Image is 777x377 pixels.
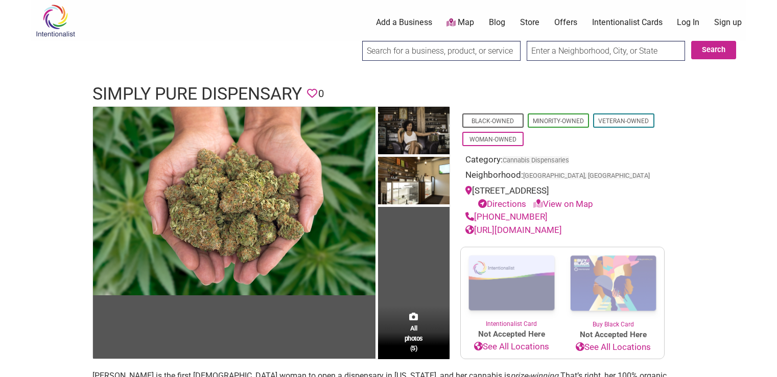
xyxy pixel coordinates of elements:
[562,247,664,329] a: Buy Black Card
[461,328,562,340] span: Not Accepted Here
[533,199,593,209] a: View on Map
[562,341,664,354] a: See All Locations
[503,156,569,164] a: Cannabis Dispensaries
[465,153,660,169] div: Category:
[554,17,577,28] a: Offers
[318,86,324,102] span: 0
[465,225,562,235] a: [URL][DOMAIN_NAME]
[307,86,317,102] span: You must be logged in to save favorites.
[31,4,80,37] img: Intentionalist
[562,247,664,320] img: Buy Black Card
[562,329,664,341] span: Not Accepted Here
[478,199,526,209] a: Directions
[446,17,474,29] a: Map
[472,117,514,125] a: Black-Owned
[465,184,660,210] div: [STREET_ADDRESS]
[592,17,663,28] a: Intentionalist Cards
[533,117,584,125] a: Minority-Owned
[362,41,521,61] input: Search for a business, product, or service
[527,41,685,61] input: Enter a Neighborhood, City, or State
[376,17,432,28] a: Add a Business
[469,136,516,143] a: Woman-Owned
[461,247,562,328] a: Intentionalist Card
[92,82,302,106] h1: Simply Pure Dispensary
[520,17,539,28] a: Store
[461,247,562,319] img: Intentionalist Card
[677,17,699,28] a: Log In
[598,117,649,125] a: Veteran-Owned
[691,41,736,59] button: Search
[714,17,742,28] a: Sign up
[465,169,660,184] div: Neighborhood:
[465,211,548,222] a: [PHONE_NUMBER]
[489,17,505,28] a: Blog
[405,323,423,352] span: All photos (5)
[461,340,562,354] a: See All Locations
[523,173,650,179] span: [GEOGRAPHIC_DATA], [GEOGRAPHIC_DATA]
